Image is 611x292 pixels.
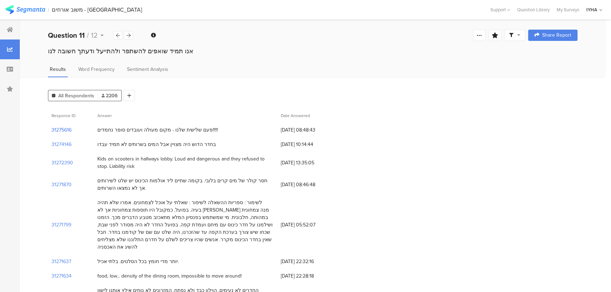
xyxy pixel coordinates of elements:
img: segmanta logo [5,5,45,14]
div: Kids on scooters in hallways lobby. Loud and dangerous and they refused to stop. Liability risk [97,155,274,170]
span: Share Report [542,33,571,38]
div: | [48,6,49,14]
span: [DATE] 22:28:18 [281,272,337,280]
span: Response ID [52,112,75,119]
div: חסר קולר של מים קרים בלובי. בקומה שתיים ליד אולמות הכינוס יש שלט לשירותים אך לא נמצאו השרותים. [97,177,274,192]
span: 12 [91,30,98,41]
div: אנו תמיד שואפים להשתפר ולהתייעל ודעתך חשובה לנו [48,47,577,56]
section: 31272390 [52,159,73,166]
section: 31271870 [52,181,72,188]
section: 31271634 [52,272,72,280]
span: [DATE] 10:14:44 [281,141,337,148]
a: Question Library [514,6,553,13]
div: בחדר הדוש היה מצויין אבל המים בשרותים לא תמיד עבדו [97,141,216,148]
span: All Respondents [58,92,94,99]
span: Word Frequency [78,66,115,73]
span: / [87,30,89,41]
span: [DATE] 08:46:48 [281,181,337,188]
span: 2206 [102,92,118,99]
div: משוב אורחים - [GEOGRAPHIC_DATA] [52,6,142,13]
span: Results [50,66,66,73]
div: food, low... density of the dining room, impossible to move around! [97,272,242,280]
div: IYHA [586,6,597,13]
div: Support [490,4,510,15]
span: [DATE] 22:32:16 [281,258,337,265]
div: יותר מדי חומץ בכל הסלטים. בלתי אכיל. [97,258,179,265]
b: Question 11 [48,30,85,41]
div: לשימור : ספריות ההשאלה לשיפור : שאלתי על אוכל לצמחונים. אמרו שלא תהיה בעיה. בפועל, כמקובל היו תוס... [97,199,274,251]
span: [DATE] 08:48:43 [281,126,337,134]
div: פעם שלישית שלנו - מקום מעולה ועובדים סופר נחמדים!!!!! [97,126,218,134]
section: 31275616 [52,126,72,134]
span: Answer [97,112,112,119]
span: Sentiment Analysis [127,66,168,73]
span: Date Answered [281,112,310,119]
span: [DATE] 05:52:07 [281,221,337,229]
section: 31271799 [52,221,71,229]
span: [DATE] 13:35:05 [281,159,337,166]
a: My Surveys [553,6,583,13]
section: 31271637 [52,258,71,265]
section: 31274146 [52,141,72,148]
